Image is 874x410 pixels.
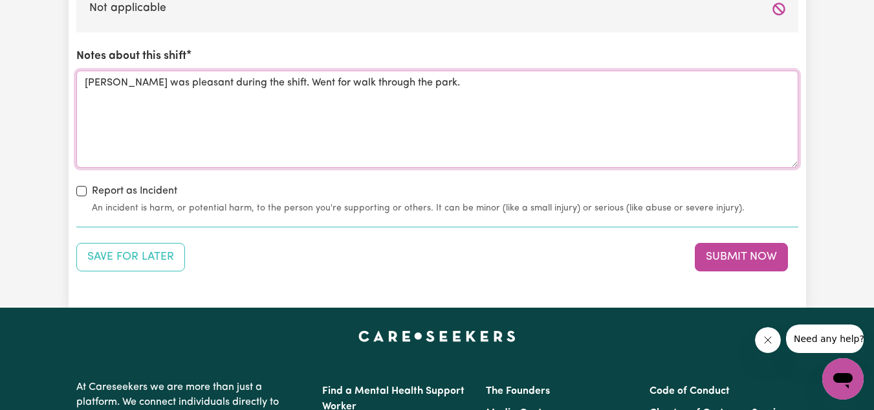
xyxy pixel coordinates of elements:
[486,386,550,396] a: The Founders
[76,48,186,65] label: Notes about this shift
[755,327,781,353] iframe: Close message
[786,325,864,353] iframe: Message from company
[650,386,730,396] a: Code of Conduct
[76,71,798,168] textarea: [PERSON_NAME] was pleasant during the shift. Went for walk through the park.
[358,331,516,341] a: Careseekers home page
[92,201,798,215] small: An incident is harm, or potential harm, to the person you're supporting or others. It can be mino...
[76,243,185,271] button: Save your job report
[8,9,78,19] span: Need any help?
[822,358,864,400] iframe: Button to launch messaging window
[695,243,788,271] button: Submit your job report
[92,183,177,199] label: Report as Incident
